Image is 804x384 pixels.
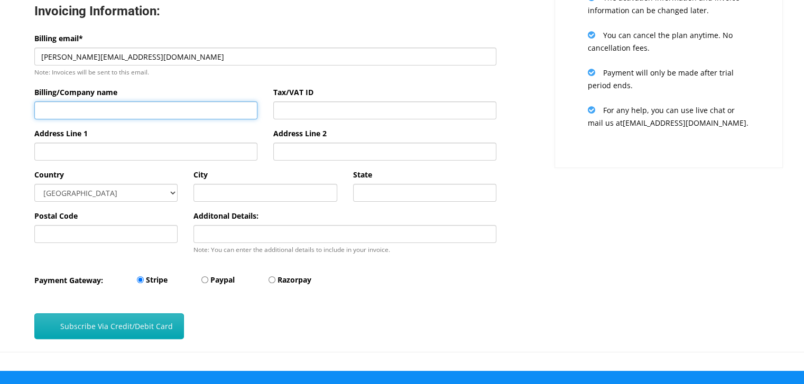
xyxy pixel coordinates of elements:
p: Payment will only be made after trial period ends. [588,66,750,92]
label: Paypal [210,274,235,286]
small: Note: Invoices will be sent to this email. [34,68,149,76]
label: Address Line 2 [273,127,327,140]
label: Country [34,168,64,181]
h3: Invoicing Information: [34,3,496,20]
label: Tax/VAT ID [273,86,313,99]
p: You can cancel the plan anytime. No cancellation fees. [588,29,750,54]
iframe: Chat Widget [751,333,804,384]
label: Billing email* [34,32,83,45]
label: City [193,168,208,181]
p: For any help, you can use live chat or mail us at [EMAIL_ADDRESS][DOMAIN_NAME] . [588,104,750,129]
small: Note: You can enter the additional details to include in your invoice. [193,245,390,254]
div: Виджет чата [751,333,804,384]
label: Billing/Company name [34,86,117,99]
label: Payment Gateway: [34,274,103,287]
label: Stripe [146,274,168,286]
label: Additonal Details: [193,210,258,222]
button: Subscribe Via Credit/Debit Card [34,313,184,339]
label: Postal Code [34,210,78,222]
label: State [353,168,372,181]
label: Razorpay [278,274,311,286]
label: Address Line 1 [34,127,88,140]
